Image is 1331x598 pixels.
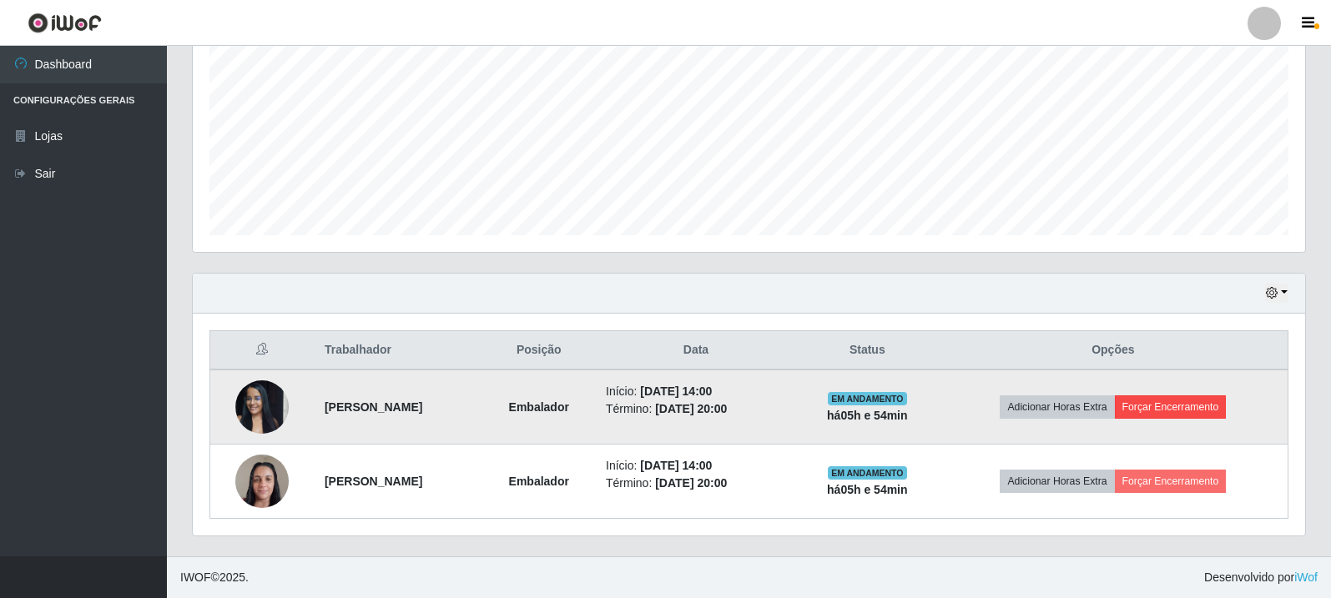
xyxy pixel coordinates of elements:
[640,459,712,472] time: [DATE] 14:00
[640,384,712,398] time: [DATE] 14:00
[606,400,786,418] li: Término:
[827,483,908,496] strong: há 05 h e 54 min
[509,475,569,488] strong: Embalador
[28,13,102,33] img: CoreUI Logo
[1115,470,1227,493] button: Forçar Encerramento
[827,409,908,422] strong: há 05 h e 54 min
[796,331,939,370] th: Status
[1294,570,1318,584] a: iWof
[606,457,786,475] li: Início:
[235,445,289,516] img: 1738436502768.jpeg
[1000,470,1114,493] button: Adicionar Horas Extra
[481,331,596,370] th: Posição
[1204,569,1318,586] span: Desenvolvido por
[325,400,422,414] strong: [PERSON_NAME]
[828,392,907,405] span: EM ANDAMENTO
[180,570,211,584] span: IWOF
[180,569,249,586] span: © 2025 .
[606,475,786,492] li: Término:
[1000,395,1114,419] button: Adicionar Horas Extra
[655,476,727,490] time: [DATE] 20:00
[509,400,569,414] strong: Embalador
[606,383,786,400] li: Início:
[235,371,289,442] img: 1737733011541.jpeg
[325,475,422,488] strong: [PERSON_NAME]
[315,331,482,370] th: Trabalhador
[655,402,727,415] time: [DATE] 20:00
[596,331,796,370] th: Data
[828,466,907,480] span: EM ANDAMENTO
[939,331,1288,370] th: Opções
[1115,395,1227,419] button: Forçar Encerramento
